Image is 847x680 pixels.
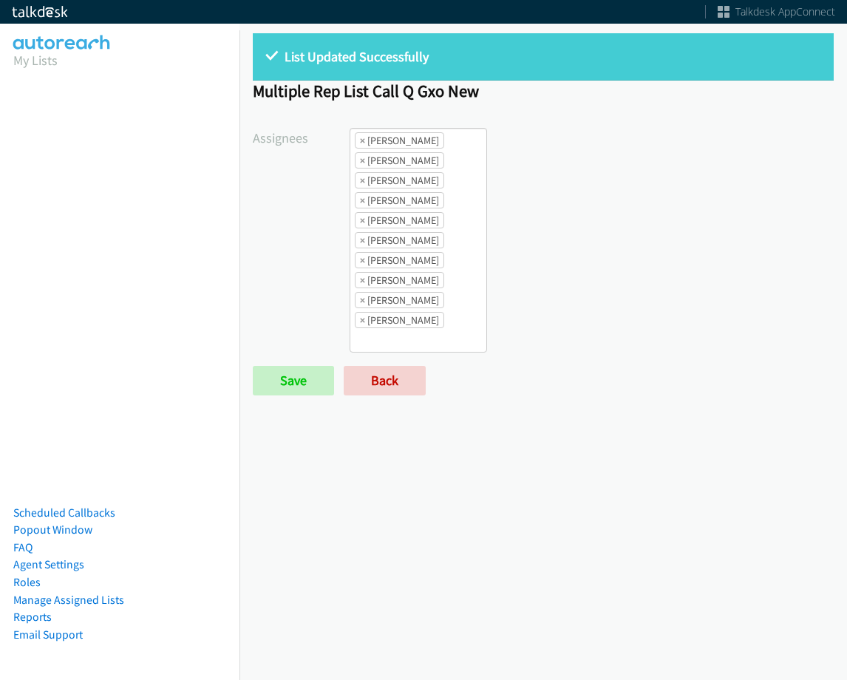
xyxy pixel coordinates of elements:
[13,610,52,624] a: Reports
[13,52,58,69] a: My Lists
[360,313,365,327] span: ×
[13,557,84,571] a: Agent Settings
[355,212,444,228] li: Daquaya Johnson
[13,628,83,642] a: Email Support
[266,47,820,67] p: List Updated Successfully
[13,523,92,537] a: Popout Window
[360,133,365,148] span: ×
[360,153,365,168] span: ×
[360,293,365,307] span: ×
[355,292,444,308] li: Tatiana Medina
[360,233,365,248] span: ×
[355,132,444,149] li: Abigail Odhiambo
[344,366,426,395] a: Back
[253,366,334,395] input: Save
[253,81,834,101] h1: Multiple Rep List Call Q Gxo New
[360,193,365,208] span: ×
[355,192,444,208] li: Charles Ross
[355,312,444,328] li: Trevonna Lancaster
[13,593,124,607] a: Manage Assigned Lists
[360,253,365,268] span: ×
[355,252,444,268] li: Jordan Stehlik
[355,152,444,169] li: Alana Ruiz
[355,272,444,288] li: Rodnika Murphy
[718,4,835,19] a: Talkdesk AppConnect
[360,273,365,288] span: ×
[360,173,365,188] span: ×
[13,575,41,589] a: Roles
[253,128,350,148] label: Assignees
[355,172,444,188] li: Cathy Shahan
[13,540,33,554] a: FAQ
[355,232,444,248] li: Jasmin Martinez
[13,506,115,520] a: Scheduled Callbacks
[360,213,365,228] span: ×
